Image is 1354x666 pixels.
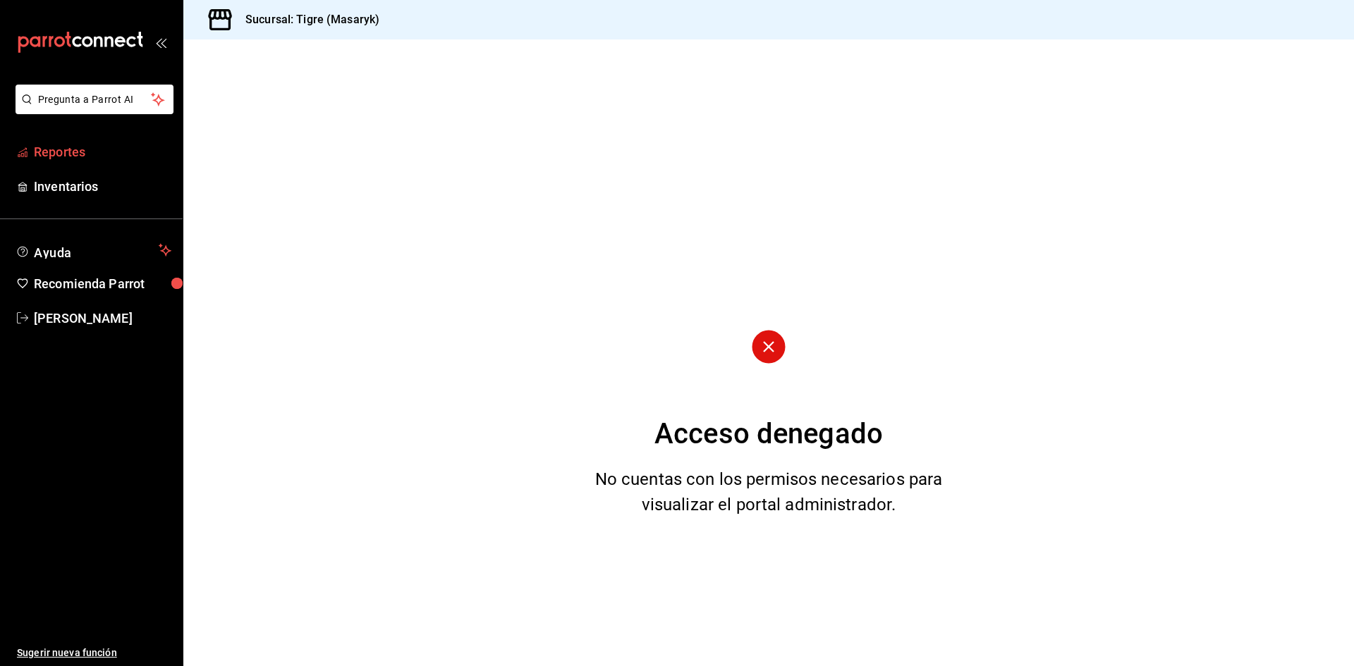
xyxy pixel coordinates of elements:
button: open_drawer_menu [155,37,166,48]
span: Reportes [34,142,171,161]
span: Pregunta a Parrot AI [38,92,152,107]
div: Acceso denegado [654,413,883,455]
span: Ayuda [34,242,153,259]
a: Pregunta a Parrot AI [10,102,173,117]
span: Sugerir nueva función [17,646,171,660]
span: Inventarios [34,177,171,196]
div: No cuentas con los permisos necesarios para visualizar el portal administrador. [578,467,960,517]
button: Pregunta a Parrot AI [16,85,173,114]
span: Recomienda Parrot [34,274,171,293]
h3: Sucursal: Tigre (Masaryk) [234,11,379,28]
span: [PERSON_NAME] [34,309,171,328]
